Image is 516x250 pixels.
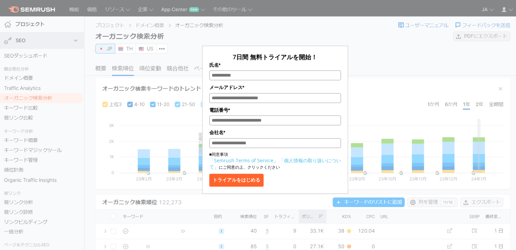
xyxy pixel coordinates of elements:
[233,53,317,61] span: 7日間 無料トライアルを開始！
[209,174,264,187] button: トライアルをはじめる
[209,157,278,164] a: 「Semrush Terms of Service」
[209,106,341,114] label: 電話番号*
[209,157,341,170] a: 「個人情報の取り扱いについて」
[209,151,341,170] p: ■同意事項 にご同意の上、クリックください
[209,84,341,91] label: メールアドレス*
